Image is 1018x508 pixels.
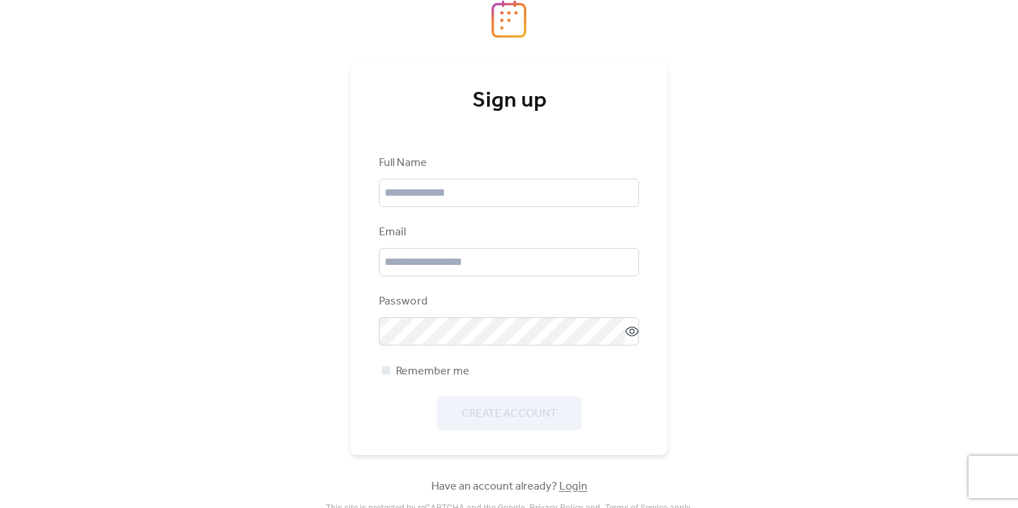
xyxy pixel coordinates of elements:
div: Password [379,293,636,310]
a: Login [559,475,587,497]
span: Remember me [396,363,469,380]
span: Have an account already? [431,478,587,495]
div: Email [379,224,636,241]
div: Full Name [379,155,636,172]
div: Sign up [379,87,639,115]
